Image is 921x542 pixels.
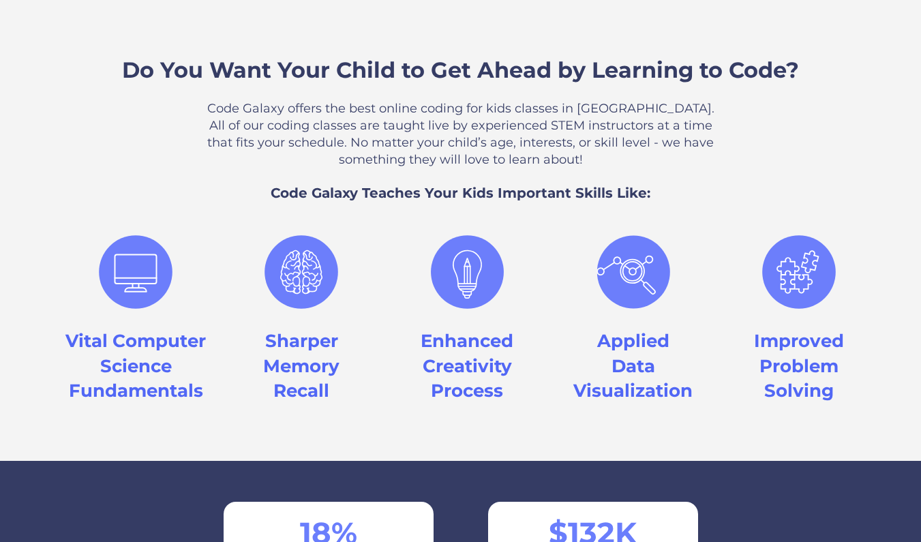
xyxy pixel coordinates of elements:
[573,329,693,403] h3: Applied Data Visualization
[754,329,844,403] h3: Improved Problem Solving
[421,329,513,403] h3: Enhanced Creativity Process
[65,329,206,403] h3: Vital Computer Science Fundamentals
[271,185,650,201] span: Code Galaxy Teaches Your Kids Important Skills Like:
[263,329,339,403] h3: Sharper Memory Recall
[198,100,723,168] p: Code Galaxy offers the best online coding for kids classes in [GEOGRAPHIC_DATA]. All of our codin...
